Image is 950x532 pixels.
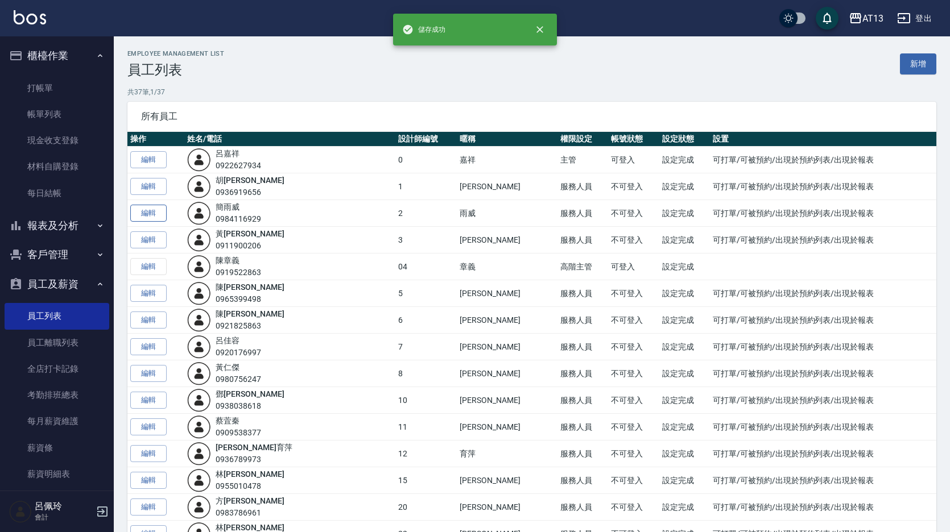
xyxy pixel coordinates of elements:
a: 打帳單 [5,75,109,101]
p: 共 37 筆, 1 / 37 [127,87,936,97]
a: 簡雨威 [216,202,239,211]
td: 可打單/可被預約/出現於預約列表/出現於報表 [710,147,936,173]
th: 帳號狀態 [608,132,659,147]
a: 每月薪資維護 [5,408,109,434]
button: 報表及分析 [5,211,109,240]
th: 姓名/電話 [184,132,395,147]
td: 服務人員 [557,494,608,521]
a: 陳章義 [216,256,239,265]
th: 暱稱 [457,132,557,147]
td: 服務人員 [557,334,608,360]
img: user-login-man-human-body-mobile-person-512.png [187,388,211,412]
button: close [527,17,552,42]
td: 服務人員 [557,307,608,334]
td: [PERSON_NAME] [457,360,557,387]
div: 0983786961 [216,507,284,519]
a: 呂嘉祥 [216,149,239,158]
a: 編輯 [130,472,167,489]
div: 0911900206 [216,240,284,252]
img: Person [9,500,32,523]
td: 不可登入 [608,494,659,521]
p: 會計 [35,512,93,522]
a: 薪資條 [5,435,109,461]
td: 服務人員 [557,227,608,253]
td: 7 [395,334,457,360]
td: 設定完成 [659,334,710,360]
td: [PERSON_NAME] [457,334,557,360]
img: user-login-man-human-body-mobile-person-512.png [187,255,211,279]
td: [PERSON_NAME] [457,173,557,200]
td: 可打單/可被預約/出現於預約列表/出現於報表 [710,334,936,360]
a: 薪資明細表 [5,461,109,487]
a: 陳[PERSON_NAME] [216,282,284,292]
img: user-login-man-human-body-mobile-person-512.png [187,361,211,385]
a: 編輯 [130,311,167,329]
div: 0965399498 [216,293,284,305]
div: 0980756247 [216,373,261,385]
td: 不可登入 [608,200,659,227]
img: user-login-man-human-body-mobile-person-512.png [187,201,211,225]
img: user-login-man-human-body-mobile-person-512.png [187,415,211,439]
img: user-login-man-human-body-mobile-person-512.png [187,148,211,172]
td: 可打單/可被預約/出現於預約列表/出現於報表 [710,173,936,200]
a: 方[PERSON_NAME] [216,496,284,505]
td: 設定完成 [659,467,710,494]
div: 0921825863 [216,320,284,332]
img: user-login-man-human-body-mobile-person-512.png [187,335,211,359]
td: 可打單/可被預約/出現於預約列表/出現於報表 [710,414,936,440]
a: 員工列表 [5,303,109,329]
div: 0936789973 [216,454,292,465]
td: 04 [395,253,457,280]
td: 服務人員 [557,467,608,494]
td: 10 [395,387,457,414]
a: 薪資轉帳明細 [5,487,109,513]
td: 11 [395,414,457,440]
td: 12 [395,440,457,467]
h3: 員工列表 [127,62,224,78]
td: 不可登入 [608,387,659,414]
td: 服務人員 [557,387,608,414]
a: 黃[PERSON_NAME] [216,229,284,238]
button: AT13 [844,7,888,30]
div: 0922627934 [216,160,261,172]
img: user-login-man-human-body-mobile-person-512.png [187,495,211,519]
a: 編輯 [130,151,167,169]
td: 設定完成 [659,360,710,387]
button: save [816,7,839,30]
td: 不可登入 [608,360,659,387]
td: 可登入 [608,147,659,173]
a: 現金收支登錄 [5,127,109,153]
img: user-login-man-human-body-mobile-person-512.png [187,174,211,198]
td: 不可登入 [608,227,659,253]
a: [PERSON_NAME]育萍 [216,443,292,452]
td: 不可登入 [608,280,659,307]
img: Logo [14,10,46,24]
th: 設置 [710,132,936,147]
td: 5 [395,280,457,307]
td: 主管 [557,147,608,173]
td: [PERSON_NAME] [457,414,557,440]
td: 雨威 [457,200,557,227]
img: user-login-man-human-body-mobile-person-512.png [187,228,211,252]
div: 0955010478 [216,480,284,492]
a: 陳[PERSON_NAME] [216,309,284,318]
td: 育萍 [457,440,557,467]
td: 0 [395,147,457,173]
a: 編輯 [130,418,167,436]
td: 可打單/可被預約/出現於預約列表/出現於報表 [710,227,936,253]
td: 不可登入 [608,307,659,334]
td: 設定完成 [659,414,710,440]
td: 可打單/可被預約/出現於預約列表/出現於報表 [710,307,936,334]
td: 設定完成 [659,173,710,200]
a: 每日結帳 [5,180,109,206]
a: 蔡萓秦 [216,416,239,425]
td: 服務人員 [557,280,608,307]
div: AT13 [862,11,883,26]
div: 0936919656 [216,186,284,198]
td: 設定完成 [659,280,710,307]
td: 可打單/可被預約/出現於預約列表/出現於報表 [710,467,936,494]
td: 不可登入 [608,173,659,200]
td: [PERSON_NAME] [457,494,557,521]
td: 6 [395,307,457,334]
td: 15 [395,467,457,494]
